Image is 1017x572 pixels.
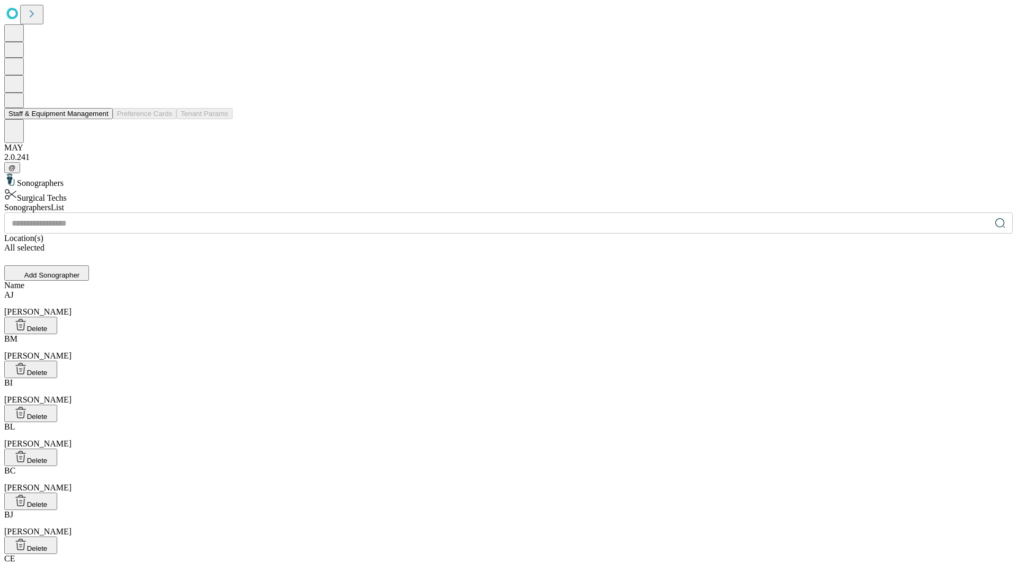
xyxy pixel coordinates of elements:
[4,466,15,475] span: BC
[4,317,57,334] button: Delete
[4,422,15,431] span: BL
[4,537,57,554] button: Delete
[27,544,48,552] span: Delete
[4,378,13,387] span: BI
[4,493,57,510] button: Delete
[4,466,1013,493] div: [PERSON_NAME]
[4,188,1013,203] div: Surgical Techs
[4,153,1013,162] div: 2.0.241
[176,108,233,119] button: Tenant Params
[4,554,15,563] span: CE
[4,143,1013,153] div: MAY
[4,290,1013,317] div: [PERSON_NAME]
[4,243,1013,253] div: All selected
[113,108,176,119] button: Preference Cards
[27,369,48,377] span: Delete
[27,457,48,464] span: Delete
[4,334,1013,361] div: [PERSON_NAME]
[4,449,57,466] button: Delete
[27,501,48,508] span: Delete
[4,334,17,343] span: BM
[4,510,13,519] span: BJ
[4,234,43,243] span: Location(s)
[4,281,1013,290] div: Name
[4,510,1013,537] div: [PERSON_NAME]
[8,164,16,172] span: @
[4,173,1013,188] div: Sonographers
[4,422,1013,449] div: [PERSON_NAME]
[27,325,48,333] span: Delete
[4,405,57,422] button: Delete
[4,361,57,378] button: Delete
[27,413,48,421] span: Delete
[4,378,1013,405] div: [PERSON_NAME]
[4,162,20,173] button: @
[4,265,89,281] button: Add Sonographer
[4,290,14,299] span: AJ
[4,203,1013,212] div: Sonographers List
[24,271,79,279] span: Add Sonographer
[4,108,113,119] button: Staff & Equipment Management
